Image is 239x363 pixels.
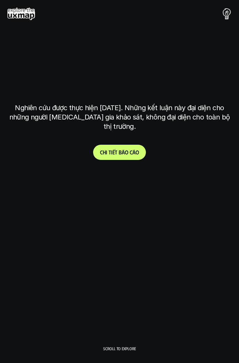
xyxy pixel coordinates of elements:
span: h [103,149,106,155]
span: á [122,149,125,155]
span: á [132,149,136,155]
span: c [130,149,132,155]
span: o [125,149,128,155]
span: ế [112,149,115,155]
h6: Kết quả nghiên cứu [96,35,148,43]
span: b [119,149,122,155]
span: t [109,149,111,155]
span: o [136,149,139,155]
h3: tại [GEOGRAPHIC_DATA] [69,76,170,88]
h3: phạm vi công việc của [68,52,171,64]
p: Scroll to explore [103,346,136,351]
span: i [106,149,107,155]
a: Chitiếtbáocáo [93,145,146,160]
span: C [100,149,103,155]
span: i [111,149,112,155]
span: t [115,149,117,155]
p: Nghiên cứu được thực hiện [DATE]. Những kết luận này đại diện cho những người [MEDICAL_DATA] gia ... [7,103,232,131]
